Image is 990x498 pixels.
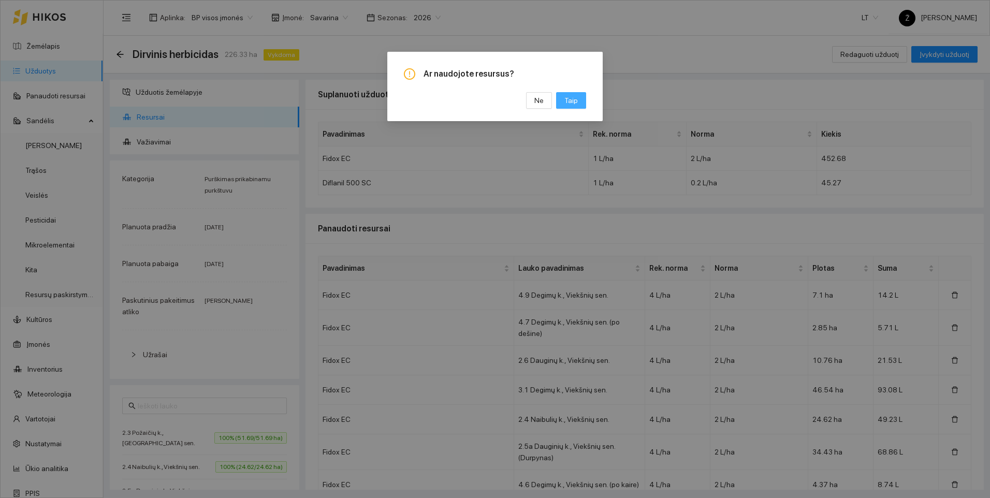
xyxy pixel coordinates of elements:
button: Taip [556,92,586,109]
span: Ar naudojote resursus? [424,68,586,80]
button: Ne [526,92,552,109]
span: exclamation-circle [404,68,415,80]
span: Ne [534,95,544,106]
span: Taip [564,95,578,106]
